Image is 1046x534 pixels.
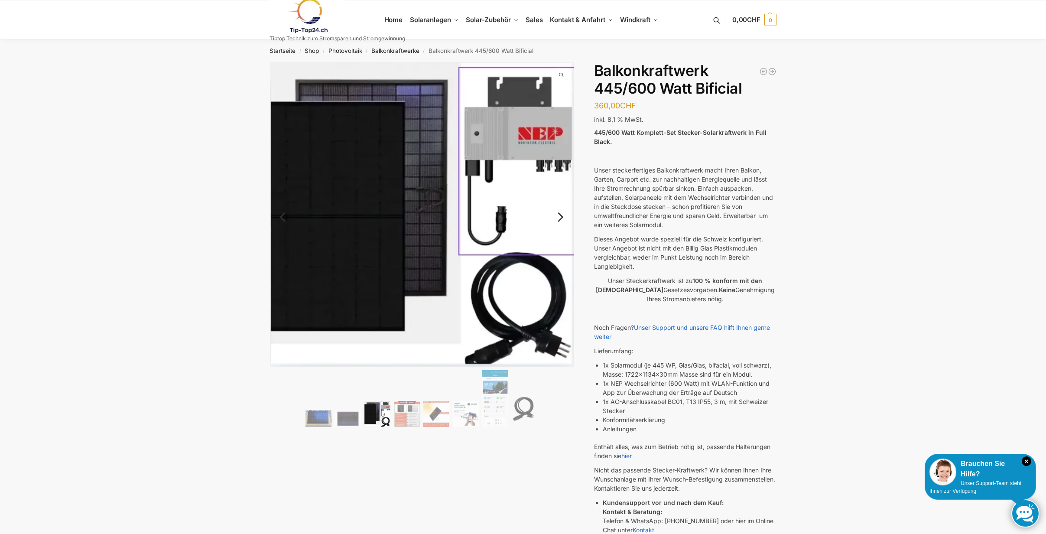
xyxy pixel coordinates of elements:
[594,116,643,123] span: inkl. 8,1 % MwSt.
[512,392,538,427] img: Anschlusskabel-3meter
[546,0,617,39] a: Kontakt & Anfahrt
[603,508,662,515] strong: Kontakt & Beratung:
[335,410,361,427] img: Balkonkraftwerk 445/600 Watt Bificial – Bild 2
[594,346,776,355] p: Lieferumfang:
[270,36,405,41] p: Tiptop Technik zum Stromsparen und Stromgewinnung
[305,410,331,427] img: Solaranlage für den kleinen Balkon
[522,0,546,39] a: Sales
[550,16,605,24] span: Kontakt & Anfahrt
[594,166,776,229] p: Unser steckerfertiges Balkonkraftwerk macht Ihren Balkon, Garten, Carport etc. zur nachhaltigen E...
[482,370,508,427] img: NEPViewer App
[768,67,776,76] a: Balkonkraftwerk 600/810 Watt Fullblack
[617,0,662,39] a: Windkraft
[603,379,776,397] li: 1x NEP Wechselrichter (600 Watt) mit WLAN-Funktion und App zur Überwachung der Erträge auf Deutsch
[747,16,760,24] span: CHF
[594,234,776,271] p: Dieses Angebot wurde speziell für die Schweiz konfiguriert. Unser Angebot ist nicht mit den Billi...
[364,401,390,427] img: Bificiales Hochleistungsmodul
[394,401,420,427] img: Wer billig kauft, kauft 2 mal.
[603,397,776,415] li: 1x AC-Anschlusskabel BC01, T13 IP55, 3 m, mit Schweizer Stecker
[732,16,760,24] span: 0,00
[254,39,792,62] nav: Breadcrumb
[270,47,296,54] a: Startseite
[319,48,328,55] span: /
[594,442,776,460] p: Enthält alles, was zum Betrieb nötig ist, passende Halterungen finden sie
[603,424,776,433] li: Anleitungen
[594,466,776,493] p: Nicht das passende Stecker-Kraftwerk? Wir können Ihnen Ihre Wunschanlage mit Ihrer Wunsch-Befesti...
[526,16,543,24] span: Sales
[296,48,305,55] span: /
[1022,456,1031,466] i: Schließen
[594,101,636,110] bdi: 360,00
[594,276,776,303] p: Unser Steckerkraftwerk ist zu Gesetzesvorgaben. Genehmigung Ihres Stromanbieters nötig.
[410,16,451,24] span: Solaranlagen
[362,48,371,55] span: /
[759,67,768,76] a: Steckerkraftwerk 890 Watt mit verstellbaren Balkonhalterungen inkl. Lieferung
[603,415,776,424] li: Konformitätserklärung
[328,47,362,54] a: Photovoltaik
[594,129,767,145] strong: 445/600 Watt Komplett-Set Stecker-Solarkraftwerk in Full Black.
[603,499,724,506] strong: Kundensupport vor und nach dem Kauf:
[419,48,429,55] span: /
[453,401,479,427] img: Balkonkraftwerk 445/600 Watt Bificial – Bild 6
[594,62,776,98] h1: Balkonkraftwerk 445/600 Watt Bificial
[764,14,776,26] span: 0
[574,62,878,366] img: Balkonkraftwerk 445/600 Watt Bificial 7
[270,62,574,367] img: Balkonkraftwerk 445/600 Watt Bificial 5
[423,401,449,427] img: Bificial 30 % mehr Leistung
[594,324,770,340] a: Unser Support und unsere FAQ hilft Ihnen gerne weiter
[371,47,419,54] a: Balkonkraftwerke
[406,0,462,39] a: Solaranlagen
[719,286,735,293] strong: Keine
[929,480,1021,494] span: Unser Support-Team steht Ihnen zur Verfügung
[621,452,632,459] a: hier
[603,361,776,379] li: 1x Solarmodul (je 445 WP, Glas/Glas, bifacial, voll schwarz), Masse: 1722x1134x30mm Masse sind fü...
[462,0,522,39] a: Solar-Zubehör
[620,101,636,110] span: CHF
[305,47,319,54] a: Shop
[929,459,1031,479] div: Brauchen Sie Hilfe?
[929,459,956,485] img: Customer service
[620,16,650,24] span: Windkraft
[732,7,776,33] a: 0,00CHF 0
[466,16,511,24] span: Solar-Zubehör
[594,323,776,341] p: Noch Fragen?
[633,526,654,534] a: Kontakt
